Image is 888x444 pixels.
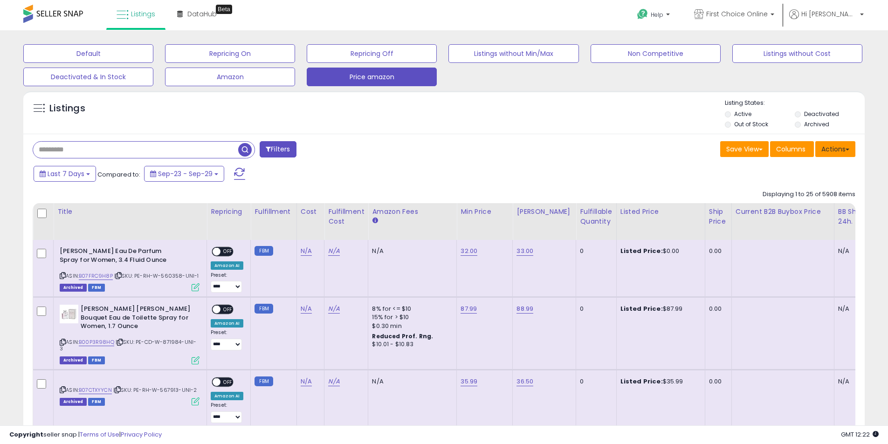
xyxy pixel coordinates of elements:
[372,332,433,340] b: Reduced Prof. Rng.
[211,392,243,400] div: Amazon AI
[804,110,839,118] label: Deactivated
[211,329,243,350] div: Preset:
[60,398,87,406] span: Listings that have been deleted from Seller Central
[815,141,855,157] button: Actions
[372,207,453,217] div: Amazon Fees
[60,356,87,364] span: Listings that have been deleted from Seller Central
[838,305,869,313] div: N/A
[79,272,113,280] a: B07FRC9H8P
[591,44,721,63] button: Non Competitive
[838,247,869,255] div: N/A
[255,246,273,256] small: FBM
[158,169,213,178] span: Sep-23 - Sep-29
[9,430,162,439] div: seller snap | |
[328,246,339,256] a: N/A
[580,207,612,226] div: Fulfillable Quantity
[131,9,155,19] span: Listings
[637,8,648,20] i: Get Help
[372,313,449,321] div: 15% for > $10
[121,430,162,439] a: Privacy Policy
[580,247,609,255] div: 0
[461,304,477,314] a: 87.99
[211,261,243,270] div: Amazon AI
[620,377,698,386] div: $35.99
[328,377,339,386] a: N/A
[734,120,768,128] label: Out of Stock
[763,190,855,199] div: Displaying 1 to 25 of 5908 items
[88,356,105,364] span: FBM
[734,110,751,118] label: Active
[301,246,312,256] a: N/A
[804,120,829,128] label: Archived
[620,247,698,255] div: $0.00
[113,386,197,394] span: | SKU: PE-RH-W-567913-UNI-2
[516,207,572,217] div: [PERSON_NAME]
[301,377,312,386] a: N/A
[448,44,578,63] button: Listings without Min/Max
[620,207,701,217] div: Listed Price
[372,305,449,313] div: 8% for <= $10
[372,217,378,225] small: Amazon Fees.
[372,247,449,255] div: N/A
[516,304,533,314] a: 88.99
[97,170,140,179] span: Compared to:
[725,99,865,108] p: Listing States:
[301,207,321,217] div: Cost
[60,338,196,352] span: | SKU: PE-CD-W-871984-UNI-3
[709,247,724,255] div: 0.00
[255,207,292,217] div: Fulfillment
[23,68,153,86] button: Deactivated & In Stock
[114,272,199,280] span: | SKU: PE-RH-W-560358-UNI-1
[216,5,232,14] div: Tooltip anchor
[60,247,200,290] div: ASIN:
[580,377,609,386] div: 0
[211,402,243,423] div: Preset:
[307,44,437,63] button: Repricing Off
[88,284,105,292] span: FBM
[60,377,200,405] div: ASIN:
[516,377,533,386] a: 36.50
[620,246,663,255] b: Listed Price:
[732,44,862,63] button: Listings without Cost
[328,207,364,226] div: Fulfillment Cost
[60,284,87,292] span: Listings that have been deleted from Seller Central
[372,341,449,348] div: $10.01 - $10.83
[220,378,235,386] span: OFF
[23,44,153,63] button: Default
[301,304,312,314] a: N/A
[651,11,663,19] span: Help
[720,141,769,157] button: Save View
[49,102,85,115] h5: Listings
[461,246,477,256] a: 32.00
[770,141,814,157] button: Columns
[79,386,112,394] a: B07CTXYYCN
[516,246,533,256] a: 33.00
[841,430,879,439] span: 2025-10-7 12:22 GMT
[307,68,437,86] button: Price amazon
[79,338,114,346] a: B00P3R98HQ
[81,305,194,333] b: [PERSON_NAME] [PERSON_NAME] Bouquet Eau de Toilette Spray for Women, 1.7 Ounce
[211,272,243,293] div: Preset:
[165,44,295,63] button: Repricing On
[709,305,724,313] div: 0.00
[620,304,663,313] b: Listed Price:
[187,9,217,19] span: DataHub
[211,319,243,328] div: Amazon AI
[620,305,698,313] div: $87.99
[328,304,339,314] a: N/A
[461,377,477,386] a: 35.99
[260,141,296,157] button: Filters
[709,207,728,226] div: Ship Price
[60,305,78,323] img: 313LNMj+hpL._SL40_.jpg
[620,377,663,386] b: Listed Price:
[211,207,247,217] div: Repricing
[838,207,872,226] div: BB Share 24h.
[220,306,235,314] span: OFF
[838,377,869,386] div: N/A
[255,376,273,386] small: FBM
[144,166,224,182] button: Sep-23 - Sep-29
[776,144,805,154] span: Columns
[57,207,203,217] div: Title
[80,430,119,439] a: Terms of Use
[255,304,273,314] small: FBM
